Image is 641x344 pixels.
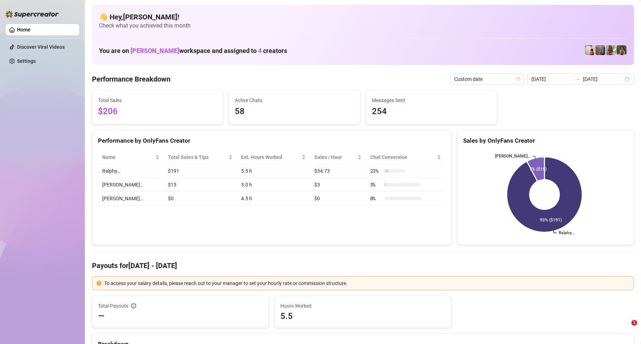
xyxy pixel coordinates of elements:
[463,136,628,146] div: Sales by OnlyFans Creator
[98,105,217,118] span: $206
[98,310,105,322] span: —
[237,178,310,192] td: 5.0 h
[99,22,627,30] span: Check what you achieved this month
[258,47,262,54] span: 4
[97,281,101,286] span: exclamation-circle
[372,96,491,104] span: Messages Sent
[370,181,381,189] span: 5 %
[17,44,65,50] a: Discover Viral Videos
[98,96,217,104] span: Total Sales
[617,45,627,55] img: Nathaniel
[310,178,366,192] td: $3
[99,12,627,22] h4: 👋 Hey, [PERSON_NAME] !
[104,279,629,287] div: To access your salary details, please reach out to your manager to set your hourly rate or commis...
[164,164,237,178] td: $191
[92,261,634,271] h4: Payouts for [DATE] - [DATE]
[237,164,310,178] td: 5.5 h
[164,150,237,164] th: Total Sales & Tips
[370,167,381,175] span: 23 %
[372,105,491,118] span: 254
[516,77,520,81] span: calendar
[617,320,634,337] iframe: Intercom live chat
[164,192,237,206] td: $0
[559,231,574,236] text: Ralphy…
[241,153,301,161] div: Est. Hours Worked
[575,76,580,82] span: to
[99,47,287,55] h1: You are on workspace and assigned to creators
[583,75,623,83] input: End date
[235,105,354,118] span: 58
[98,164,164,178] td: Ralphy…
[235,96,354,104] span: Active Chats
[98,136,445,146] div: Performance by OnlyFans Creator
[531,75,572,83] input: Start date
[606,45,616,55] img: Nathaniel
[98,302,128,310] span: Total Payouts
[164,178,237,192] td: $15
[310,192,366,206] td: $0
[98,178,164,192] td: [PERSON_NAME]…
[280,310,445,322] span: 5.5
[370,153,436,161] span: Chat Conversion
[168,153,227,161] span: Total Sales & Tips
[17,58,36,64] a: Settings
[310,164,366,178] td: $34.73
[102,153,154,161] span: Name
[454,74,520,84] span: Custom date
[17,27,30,32] a: Home
[575,76,580,82] span: swap-right
[495,154,530,159] text: [PERSON_NAME]…
[310,150,366,164] th: Sales / Hour
[280,302,445,310] span: Hours Worked
[237,192,310,206] td: 4.5 h
[314,153,356,161] span: Sales / Hour
[595,45,605,55] img: Wayne
[585,45,595,55] img: Ralphy
[92,74,170,84] h4: Performance Breakdown
[6,11,59,18] img: logo-BBDzfeDw.svg
[131,303,136,308] span: info-circle
[98,150,164,164] th: Name
[366,150,445,164] th: Chat Conversion
[130,47,179,54] span: [PERSON_NAME]
[98,192,164,206] td: [PERSON_NAME]…
[631,320,637,326] span: 1
[370,195,381,202] span: 0 %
